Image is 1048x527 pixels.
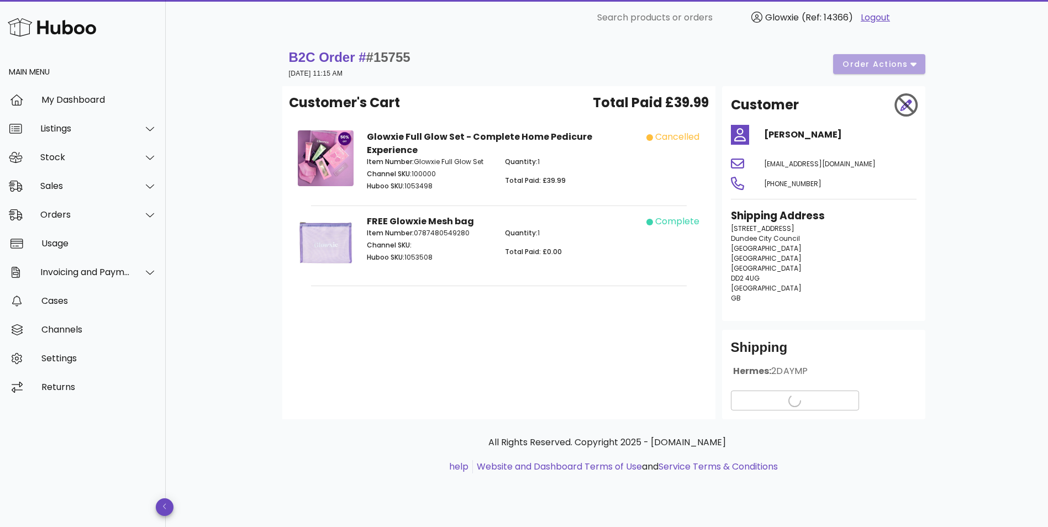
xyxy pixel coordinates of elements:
span: [STREET_ADDRESS] [731,224,794,233]
div: My Dashboard [41,94,157,105]
h3: Shipping Address [731,208,917,224]
a: help [449,460,468,473]
span: Huboo SKU: [367,181,404,191]
span: 2DAYMP [771,365,808,377]
span: #15755 [366,50,410,65]
p: Glowxie Full Glow Set [367,157,492,167]
p: 0787480549280 [367,228,492,238]
div: Listings [40,123,130,134]
span: Dundee City Council [731,234,800,243]
a: Website and Dashboard Terms of Use [477,460,642,473]
span: (Ref: 14366) [802,11,853,24]
span: Channel SKU: [367,169,412,178]
span: Customer's Cart [289,93,400,113]
span: Channel SKU: [367,240,412,250]
strong: FREE Glowxie Mesh bag [367,215,474,228]
img: Product Image [298,130,354,186]
span: [GEOGRAPHIC_DATA] [731,244,802,253]
img: Huboo Logo [8,15,96,39]
div: Stock [40,152,130,162]
span: Total Paid: £39.99 [505,176,566,185]
span: [PHONE_NUMBER] [764,179,821,188]
a: Logout [861,11,890,24]
div: Orders [40,209,130,220]
span: Item Number: [367,157,414,166]
span: GB [731,293,741,303]
strong: B2C Order # [289,50,410,65]
img: Product Image [298,215,354,271]
h2: Customer [731,95,799,115]
div: Usage [41,238,157,249]
p: 1053508 [367,252,492,262]
span: Total Paid: £0.00 [505,247,562,256]
small: [DATE] 11:15 AM [289,70,343,77]
span: Item Number: [367,228,414,238]
span: [EMAIL_ADDRESS][DOMAIN_NAME] [764,159,876,168]
div: complete [655,215,699,228]
p: 100000 [367,169,492,179]
h4: [PERSON_NAME] [764,128,917,141]
span: [GEOGRAPHIC_DATA] [731,263,802,273]
span: Total Paid £39.99 [593,93,709,113]
span: DD2 4UG [731,273,760,283]
span: Glowxie [765,11,799,24]
span: [GEOGRAPHIC_DATA] [731,283,802,293]
div: Invoicing and Payments [40,267,130,277]
a: Service Terms & Conditions [659,460,778,473]
p: 1 [505,157,630,167]
strong: Glowxie Full Glow Set - Complete Home Pedicure Experience [367,130,592,156]
div: Hermes: [731,365,917,386]
span: Quantity: [505,228,538,238]
div: Settings [41,353,157,363]
div: Cases [41,296,157,306]
div: cancelled [655,130,699,144]
span: Quantity: [505,157,538,166]
div: Channels [41,324,157,335]
span: Huboo SKU: [367,252,404,262]
div: Sales [40,181,130,191]
li: and [473,460,778,473]
div: Returns [41,382,157,392]
div: Shipping [731,339,917,365]
p: 1 [505,228,630,238]
span: [GEOGRAPHIC_DATA] [731,254,802,263]
p: All Rights Reserved. Copyright 2025 - [DOMAIN_NAME] [291,436,923,449]
p: 1053498 [367,181,492,191]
